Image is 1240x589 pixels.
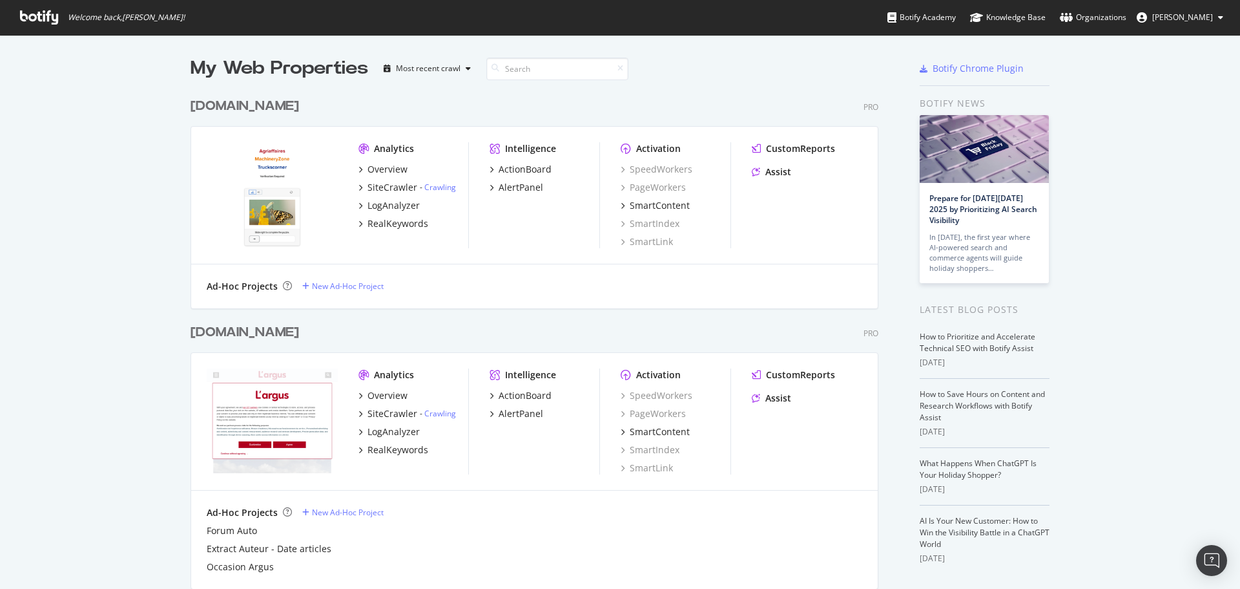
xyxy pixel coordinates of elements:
[752,369,835,381] a: CustomReports
[863,328,878,339] div: Pro
[367,199,420,212] div: LogAnalyzer
[420,182,456,193] div: -
[191,323,299,342] div: [DOMAIN_NAME]
[621,462,673,475] a: SmartLink
[191,323,304,342] a: [DOMAIN_NAME]
[630,425,690,438] div: SmartContent
[920,96,1049,111] div: Botify news
[920,331,1035,354] a: How to Prioritize and Accelerate Technical SEO with Botify Assist
[621,389,692,402] a: SpeedWorkers
[621,217,679,230] a: SmartIndex
[621,425,690,438] a: SmartContent
[490,389,552,402] a: ActionBoard
[920,303,1049,317] div: Latest Blog Posts
[367,444,428,456] div: RealKeywords
[367,217,428,230] div: RealKeywords
[765,166,791,178] div: Assist
[378,58,476,79] button: Most recent crawl
[191,56,368,81] div: My Web Properties
[630,199,690,212] div: SmartContent
[207,542,331,555] a: Extract Auteur - Date articles
[499,389,552,402] div: ActionBoard
[920,458,1037,480] a: What Happens When ChatGPT Is Your Holiday Shopper?
[1060,11,1126,24] div: Organizations
[863,102,878,112] div: Pro
[207,524,257,537] a: Forum Auto
[367,389,408,402] div: Overview
[358,181,456,194] a: SiteCrawler- Crawling
[367,163,408,176] div: Overview
[621,181,686,194] a: PageWorkers
[499,407,543,420] div: AlertPanel
[358,163,408,176] a: Overview
[933,62,1024,75] div: Botify Chrome Plugin
[358,389,408,402] a: Overview
[1152,12,1213,23] span: Elodie GRAND
[929,232,1039,273] div: In [DATE], the first year where AI-powered search and commerce agents will guide holiday shoppers…
[920,553,1049,564] div: [DATE]
[766,142,835,155] div: CustomReports
[312,281,384,292] div: New Ad-Hoc Project
[68,12,185,23] span: Welcome back, [PERSON_NAME] !
[191,97,304,116] a: [DOMAIN_NAME]
[424,408,456,419] a: Crawling
[920,115,1049,183] img: Prepare for Black Friday 2025 by Prioritizing AI Search Visibility
[358,444,428,456] a: RealKeywords
[505,369,556,381] div: Intelligence
[367,425,420,438] div: LogAnalyzer
[752,142,835,155] a: CustomReports
[499,181,543,194] div: AlertPanel
[920,426,1049,438] div: [DATE]
[358,425,420,438] a: LogAnalyzer
[621,163,692,176] a: SpeedWorkers
[752,392,791,405] a: Assist
[490,407,543,420] a: AlertPanel
[505,142,556,155] div: Intelligence
[920,357,1049,369] div: [DATE]
[621,407,686,420] a: PageWorkers
[191,97,299,116] div: [DOMAIN_NAME]
[207,369,338,473] img: occasion.largus.fr
[358,199,420,212] a: LogAnalyzer
[374,142,414,155] div: Analytics
[207,561,274,573] a: Occasion Argus
[367,181,417,194] div: SiteCrawler
[920,484,1049,495] div: [DATE]
[490,163,552,176] a: ActionBoard
[490,181,543,194] a: AlertPanel
[636,369,681,381] div: Activation
[621,199,690,212] a: SmartContent
[374,369,414,381] div: Analytics
[424,182,456,193] a: Crawling
[420,408,456,419] div: -
[970,11,1046,24] div: Knowledge Base
[367,407,417,420] div: SiteCrawler
[207,506,278,519] div: Ad-Hoc Projects
[766,369,835,381] div: CustomReports
[929,193,1037,226] a: Prepare for [DATE][DATE] 2025 by Prioritizing AI Search Visibility
[358,407,456,420] a: SiteCrawler- Crawling
[486,58,628,80] input: Search
[621,444,679,456] a: SmartIndex
[621,235,673,248] a: SmartLink
[312,507,384,518] div: New Ad-Hoc Project
[302,507,384,518] a: New Ad-Hoc Project
[920,62,1024,75] a: Botify Chrome Plugin
[302,281,384,292] a: New Ad-Hoc Project
[636,142,681,155] div: Activation
[499,163,552,176] div: ActionBoard
[207,142,338,247] img: agriaffaires.de
[396,65,460,72] div: Most recent crawl
[765,392,791,405] div: Assist
[887,11,956,24] div: Botify Academy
